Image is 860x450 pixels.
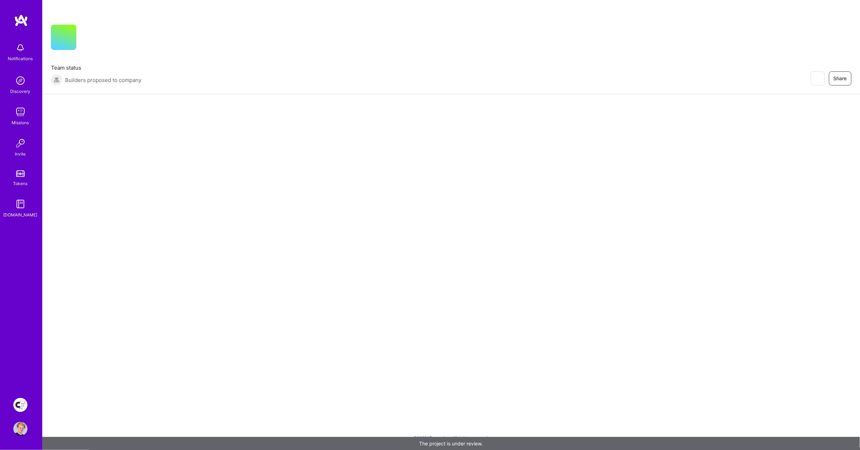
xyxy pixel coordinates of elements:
div: Notifications [8,55,33,62]
img: Builders proposed to company [51,74,62,85]
a: User Avatar [12,422,29,436]
div: Tokens [13,180,28,187]
img: Creative Fabrica Project Team [13,398,27,412]
a: Creative Fabrica Project Team [12,398,29,412]
button: Share [829,71,852,85]
span: Team status [51,64,141,71]
div: Discovery [11,88,31,95]
img: teamwork [13,105,27,119]
span: Share [834,75,847,82]
i: icon CompanyGray [85,36,90,42]
img: bell [13,41,27,55]
img: tokens [16,170,25,177]
div: Missions [12,119,29,126]
img: discovery [13,74,27,88]
div: [DOMAIN_NAME] [4,211,38,218]
img: logo [14,14,28,27]
div: The project is under review. [42,437,860,450]
i: icon EyeClosed [815,76,820,81]
div: Invite [15,150,26,158]
span: Builders proposed to company [65,76,141,84]
img: guide book [13,197,27,211]
img: Invite [13,136,27,150]
img: User Avatar [13,422,27,436]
